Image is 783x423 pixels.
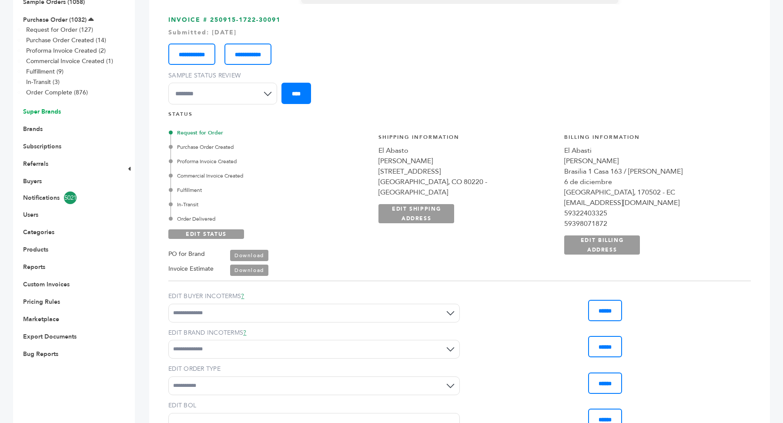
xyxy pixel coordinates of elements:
a: Notifications5021 [23,191,112,204]
div: Request for Order [171,129,369,137]
div: In-Transit [171,201,369,208]
label: PO for Brand [168,249,205,259]
a: Users [23,211,38,219]
h3: INVOICE # 250915-1722-30091 [168,16,751,111]
div: [GEOGRAPHIC_DATA], 170502 - EC [564,187,741,198]
a: Request for Order (127) [26,26,93,34]
label: EDIT ORDER TYPE [168,365,460,373]
a: Export Documents [23,332,77,341]
div: Commercial Invoice Created [171,172,369,180]
div: Submitted: [DATE] [168,28,751,37]
a: Purchase Order Created (14) [26,36,106,44]
a: EDIT BILLING ADDRESS [564,235,640,255]
label: Sample Status Review [168,71,281,80]
div: [EMAIL_ADDRESS][DOMAIN_NAME] [564,198,741,208]
a: Super Brands [23,107,61,116]
a: Referrals [23,160,48,168]
a: Purchase Order (1032) [23,16,87,24]
div: Order Delivered [171,215,369,223]
label: EDIT BOL [168,401,460,410]
a: Fulfillment (9) [26,67,64,76]
a: Reports [23,263,45,271]
div: 59398071872 [564,218,741,229]
div: El Abasto [378,145,555,156]
div: Brasilia 1 Casa 163 / [PERSON_NAME] [564,166,741,177]
a: Buyers [23,177,42,185]
a: Brands [23,125,43,133]
a: Pricing Rules [23,298,60,306]
div: El Abasti [564,145,741,156]
div: [PERSON_NAME] [378,156,555,166]
h4: Billing Information [564,134,741,145]
div: Fulfillment [171,186,369,194]
a: Commercial Invoice Created (1) [26,57,113,65]
div: 6 de diciembre [564,177,741,187]
label: EDIT BRAND INCOTERMS [168,329,460,337]
label: Invoice Estimate [168,264,214,274]
a: In-Transit (3) [26,78,60,86]
a: Order Complete (876) [26,88,88,97]
a: EDIT SHIPPING ADDRESS [378,204,454,223]
a: EDIT STATUS [168,229,244,239]
div: [GEOGRAPHIC_DATA], CO 80220 - [GEOGRAPHIC_DATA] [378,177,555,198]
a: Download [230,250,268,261]
div: [PERSON_NAME] [564,156,741,166]
a: Categories [23,228,54,236]
h4: STATUS [168,111,751,122]
a: Subscriptions [23,142,61,151]
span: 5021 [64,191,77,204]
label: EDIT BUYER INCOTERMS [168,292,460,301]
div: Purchase Order Created [171,143,369,151]
a: Bug Reports [23,350,58,358]
div: 59322403325 [564,208,741,218]
div: Proforma Invoice Created [171,158,369,165]
a: ? [243,329,246,337]
a: Marketplace [23,315,59,323]
a: Download [230,265,268,276]
a: ? [241,292,244,300]
h4: Shipping Information [378,134,555,145]
a: Products [23,245,48,254]
div: [STREET_ADDRESS] [378,166,555,177]
a: Proforma Invoice Created (2) [26,47,106,55]
a: Custom Invoices [23,280,70,289]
